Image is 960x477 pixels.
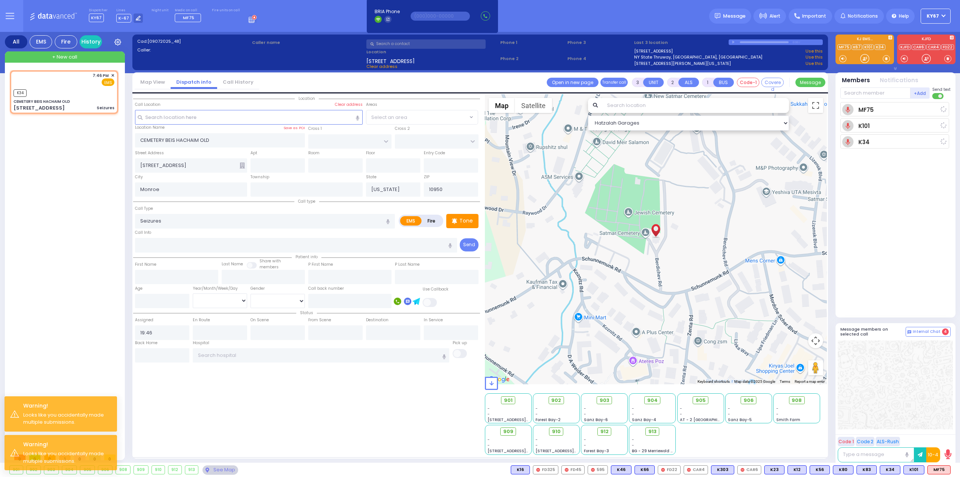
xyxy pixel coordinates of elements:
div: K12 [787,465,807,474]
span: ✕ [111,72,114,79]
label: Call Location [135,102,160,108]
button: Show street map [489,98,515,113]
div: [STREET_ADDRESS] [13,104,65,112]
span: Phone 1 [500,39,565,46]
label: Use Callback [423,286,448,292]
span: - [728,406,730,411]
a: KJFD [899,44,911,50]
label: Last Name [222,261,243,267]
a: Use this [805,48,823,54]
a: FD22 [941,44,954,50]
span: Other building occupants [240,163,245,169]
label: KJ EMS... [835,37,894,42]
label: Age [135,286,142,292]
span: - [535,442,538,448]
button: Code-1 [737,78,759,87]
div: Looks like you accidentally made multiple submissions. [23,450,111,465]
span: + New call [52,53,77,61]
label: Cross 2 [395,126,410,132]
div: Looks like you accidentally made multiple submissions. [23,411,111,426]
div: ALS [927,465,951,474]
span: Forest Bay-3 [584,448,609,454]
button: Code 1 [838,437,855,446]
label: Fire units on call [212,8,240,13]
label: Township [250,174,269,180]
span: Alert [769,13,780,20]
img: red-radio-icon.svg [565,468,568,472]
span: Status [296,310,317,316]
a: MF75 [837,44,851,50]
span: 906 [744,397,754,404]
span: - [728,411,730,417]
label: State [366,174,376,180]
span: 908 [792,397,802,404]
div: Seizures [97,105,114,111]
span: K34 [13,89,27,97]
button: KY67 [921,9,951,24]
span: AT - 2 [GEOGRAPHIC_DATA] [680,417,735,423]
a: CAR4 [926,44,940,50]
img: Google [487,375,511,384]
button: Members [842,76,870,85]
a: Call History [217,78,259,86]
span: - [680,411,682,417]
a: Dispatch info [171,78,217,86]
button: Message [795,78,825,87]
button: Transfer call [600,78,628,87]
span: - [487,411,490,417]
span: Help [899,13,909,20]
a: Map View [135,78,171,86]
label: Apt [250,150,257,156]
div: 912 [168,466,181,474]
button: ALS [678,78,699,87]
a: [STREET_ADDRESS] [634,48,673,54]
span: - [584,437,586,442]
input: Search hospital [193,348,450,363]
label: ZIP [424,174,429,180]
label: Street Address [135,150,164,156]
span: - [632,406,634,411]
small: Share with [259,258,281,264]
label: Call Type [135,206,153,212]
span: - [680,406,682,411]
div: BLS [511,465,530,474]
span: Call type [294,199,319,204]
div: BLS [856,465,877,474]
div: EMS [30,35,52,48]
label: Areas [366,102,377,108]
input: Search location [602,98,789,113]
span: Phone 3 [567,39,632,46]
span: [STREET_ADDRESS][PERSON_NAME] [487,417,558,423]
span: [STREET_ADDRESS][PERSON_NAME] [487,448,558,454]
label: Save as POI [283,125,305,131]
a: K34 [874,44,885,50]
button: Code 2 [856,437,874,446]
div: BLS [711,465,734,474]
button: UNIT [643,78,664,87]
div: BLS [903,465,924,474]
label: Hospital [193,340,209,346]
div: CAR4 [684,465,708,474]
div: BLS [833,465,853,474]
span: Sanz Bay-5 [728,417,752,423]
span: - [584,442,586,448]
button: Notifications [880,76,918,85]
span: - [535,411,538,417]
div: BLS [764,465,784,474]
a: K101 [863,44,874,50]
span: 904 [647,397,658,404]
input: (000)000-00000 [411,12,470,21]
a: NY State Thruway, [GEOGRAPHIC_DATA], [GEOGRAPHIC_DATA] [634,54,762,60]
div: MF75 [927,465,951,474]
div: Warning! [23,441,111,448]
span: Phone 4 [567,56,632,62]
span: Notifications [848,13,878,20]
span: Patient info [292,254,321,260]
label: P Last Name [395,262,420,268]
div: K80 [833,465,853,474]
div: K34 [880,465,900,474]
label: Cad: [137,38,249,45]
a: MF75 [858,107,874,113]
span: Sanz Bay-4 [632,417,656,423]
div: 595 [588,465,608,474]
